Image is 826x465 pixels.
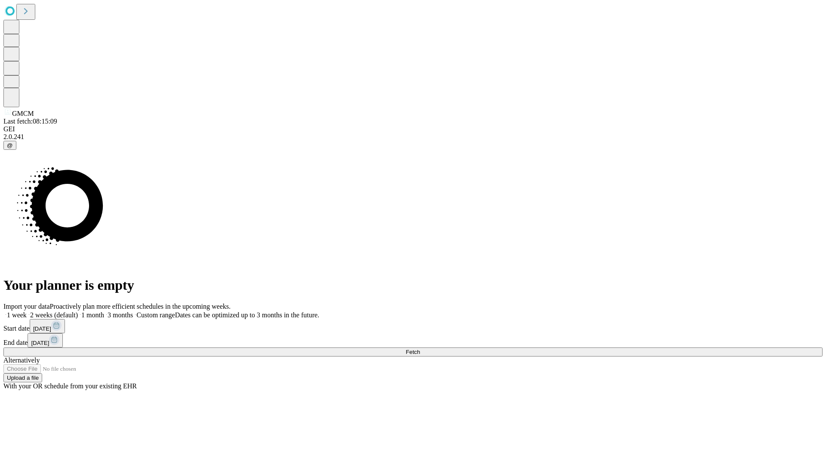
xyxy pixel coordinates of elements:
[3,333,823,347] div: End date
[3,141,16,150] button: @
[31,340,49,346] span: [DATE]
[30,319,65,333] button: [DATE]
[136,311,175,319] span: Custom range
[7,311,27,319] span: 1 week
[406,349,420,355] span: Fetch
[28,333,63,347] button: [DATE]
[3,125,823,133] div: GEI
[3,356,40,364] span: Alternatively
[3,303,50,310] span: Import your data
[3,277,823,293] h1: Your planner is empty
[3,118,57,125] span: Last fetch: 08:15:09
[3,133,823,141] div: 2.0.241
[108,311,133,319] span: 3 months
[3,373,42,382] button: Upload a file
[30,311,78,319] span: 2 weeks (default)
[175,311,319,319] span: Dates can be optimized up to 3 months in the future.
[3,319,823,333] div: Start date
[12,110,34,117] span: GMCM
[3,347,823,356] button: Fetch
[7,142,13,149] span: @
[50,303,231,310] span: Proactively plan more efficient schedules in the upcoming weeks.
[3,382,137,390] span: With your OR schedule from your existing EHR
[33,325,51,332] span: [DATE]
[81,311,104,319] span: 1 month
